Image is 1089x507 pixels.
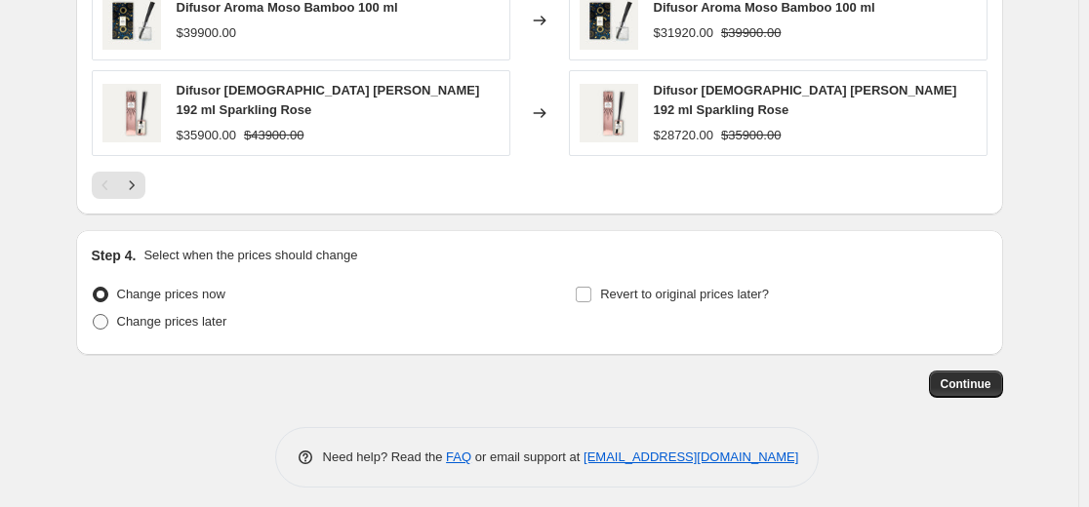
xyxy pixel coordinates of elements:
span: Difusor [DEMOGRAPHIC_DATA] [PERSON_NAME] 192 ml Sparkling Rose [654,83,957,117]
div: $28720.00 [654,126,713,145]
p: Select when the prices should change [143,246,357,265]
a: [EMAIL_ADDRESS][DOMAIN_NAME] [584,449,798,464]
img: VOL.SPA_ced8d218-6652-4a0e-b406-62c04926ee1f_80x.jpg [102,84,161,142]
span: Revert to original prices later? [600,287,769,301]
button: Next [118,172,145,199]
div: $39900.00 [177,23,236,43]
strike: $39900.00 [721,23,781,43]
img: VOL.SPA_ced8d218-6652-4a0e-b406-62c04926ee1f_80x.jpg [580,84,638,142]
span: Need help? Read the [323,449,447,464]
span: Change prices later [117,314,227,329]
strike: $35900.00 [721,126,781,145]
div: $35900.00 [177,126,236,145]
div: $31920.00 [654,23,713,43]
span: Difusor [DEMOGRAPHIC_DATA] [PERSON_NAME] 192 ml Sparkling Rose [177,83,480,117]
strike: $43900.00 [244,126,303,145]
h2: Step 4. [92,246,137,265]
span: Continue [941,376,991,392]
span: Change prices now [117,287,225,301]
nav: Pagination [92,172,145,199]
button: Continue [929,370,1003,398]
a: FAQ [446,449,471,464]
span: or email support at [471,449,584,464]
